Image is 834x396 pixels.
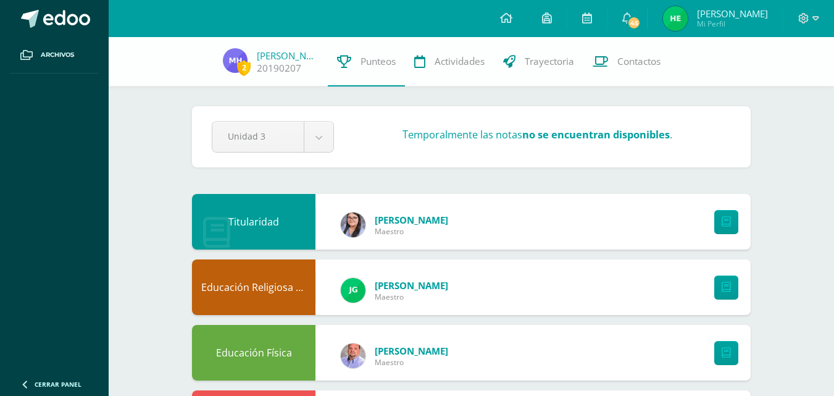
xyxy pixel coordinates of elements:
img: 5b6b070232a2a0e2c42573e351835d39.png [223,48,248,73]
span: Maestro [375,357,448,368]
span: Punteos [361,55,396,68]
span: Maestro [375,292,448,302]
img: 3da61d9b1d2c0c7b8f7e89c78bbce001.png [341,278,365,303]
div: Titularidad [192,194,315,250]
a: Trayectoria [494,37,583,86]
span: Mi Perfil [697,19,768,29]
span: Archivos [41,50,74,60]
a: Punteos [328,37,405,86]
span: [PERSON_NAME] [375,214,448,226]
span: Maestro [375,226,448,237]
span: 45 [627,16,641,30]
div: Educación Religiosa Escolar [192,259,315,315]
a: Archivos [10,37,99,74]
strong: no se encuentran disponibles [522,128,670,141]
span: Cerrar panel [35,380,81,389]
a: Unidad 3 [212,122,333,152]
img: 17db063816693a26b2c8d26fdd0faec0.png [341,213,365,237]
div: Educación Física [192,325,315,381]
img: 6c58b5a751619099581147680274b29f.png [341,343,365,368]
span: Actividades [435,55,485,68]
a: [PERSON_NAME] [257,49,319,62]
span: Trayectoria [525,55,574,68]
span: [PERSON_NAME] [375,345,448,357]
span: Unidad 3 [228,122,288,151]
h3: Temporalmente las notas . [402,128,672,141]
span: [PERSON_NAME] [375,279,448,292]
span: Contactos [617,55,661,68]
span: [PERSON_NAME] [697,7,768,20]
span: 2 [237,60,251,75]
a: 20190207 [257,62,301,75]
a: Contactos [583,37,670,86]
a: Actividades [405,37,494,86]
img: aea34d87c6905e93db39a108ef19f611.png [663,6,688,31]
